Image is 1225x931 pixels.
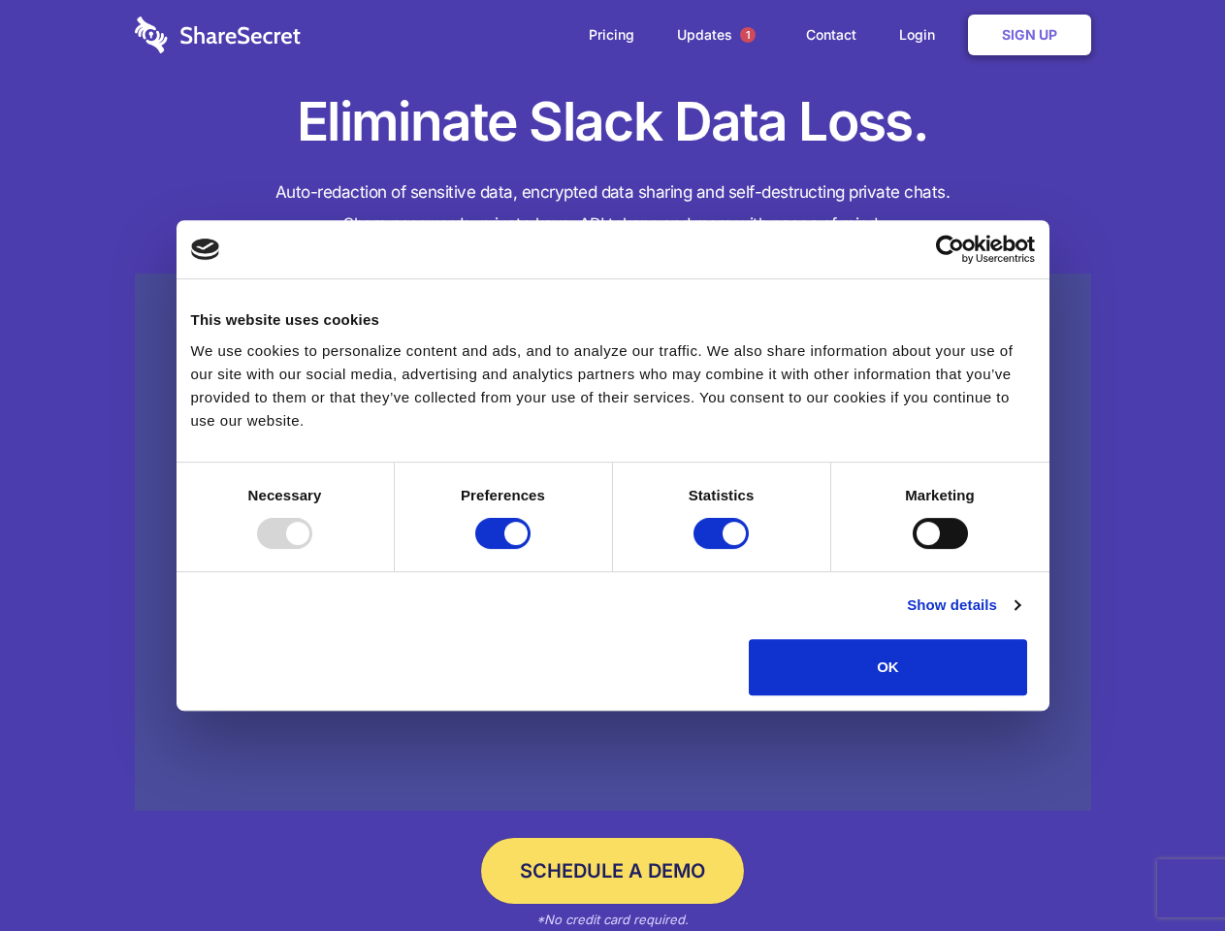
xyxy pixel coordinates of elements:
strong: Statistics [689,487,755,503]
strong: Preferences [461,487,545,503]
h4: Auto-redaction of sensitive data, encrypted data sharing and self-destructing private chats. Shar... [135,177,1091,241]
div: We use cookies to personalize content and ads, and to analyze our traffic. We also share informat... [191,339,1035,433]
div: This website uses cookies [191,308,1035,332]
a: Login [880,5,964,65]
img: logo [191,239,220,260]
span: 1 [740,27,756,43]
a: Contact [787,5,876,65]
strong: Marketing [905,487,975,503]
a: Wistia video thumbnail [135,273,1091,812]
h1: Eliminate Slack Data Loss. [135,87,1091,157]
a: Usercentrics Cookiebot - opens in a new window [865,235,1035,264]
img: logo-wordmark-white-trans-d4663122ce5f474addd5e946df7df03e33cb6a1c49d2221995e7729f52c070b2.svg [135,16,301,53]
strong: Necessary [248,487,322,503]
a: Sign Up [968,15,1091,55]
a: Schedule a Demo [481,838,744,904]
a: Pricing [569,5,654,65]
a: Show details [907,594,1019,617]
button: OK [749,639,1027,695]
em: *No credit card required. [536,912,689,927]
